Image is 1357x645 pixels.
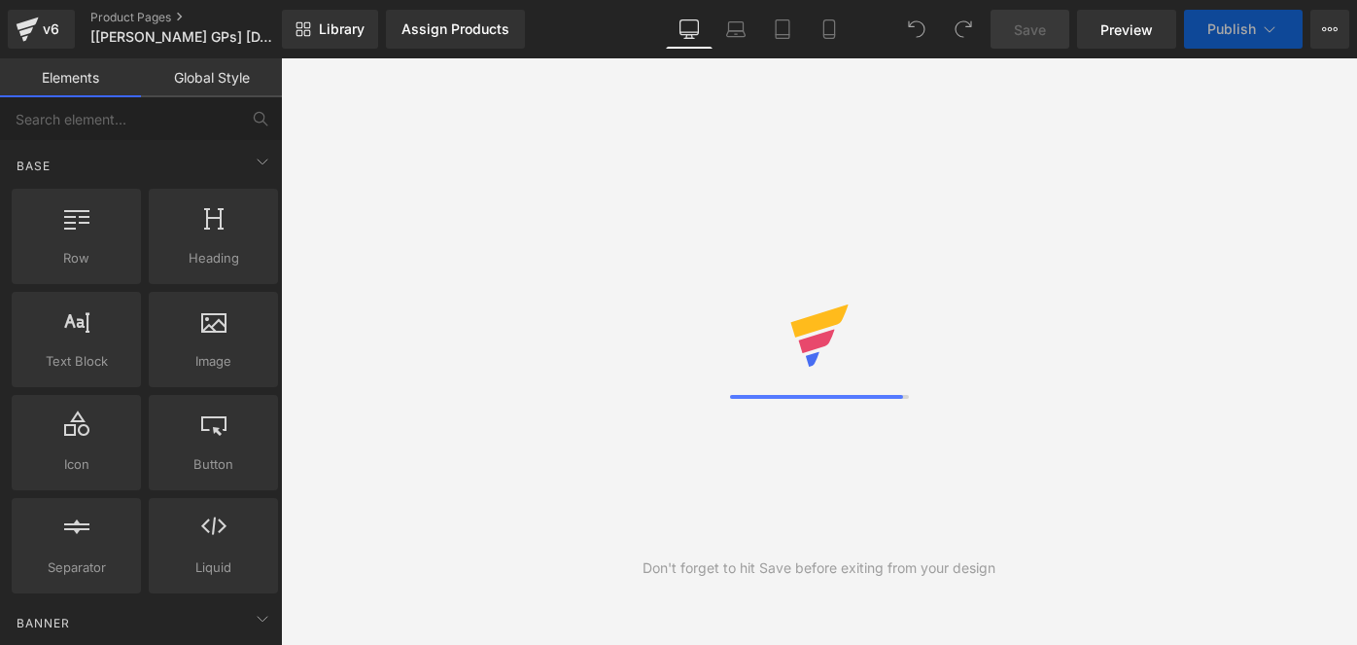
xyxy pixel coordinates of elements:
[17,248,135,269] span: Row
[713,10,759,49] a: Laptop
[944,10,983,49] button: Redo
[1100,19,1153,40] span: Preview
[282,10,378,49] a: New Library
[17,454,135,475] span: Icon
[401,21,509,37] div: Assign Products
[319,20,365,38] span: Library
[155,351,272,372] span: Image
[759,10,806,49] a: Tablet
[141,58,282,97] a: Global Style
[17,557,135,578] span: Separator
[806,10,852,49] a: Mobile
[15,614,72,632] span: Banner
[39,17,63,42] div: v6
[666,10,713,49] a: Desktop
[1014,19,1046,40] span: Save
[90,29,277,45] span: [[PERSON_NAME] GPs] [DATE] | AntiAging | Scarcity
[155,454,272,475] span: Button
[155,557,272,578] span: Liquid
[15,157,52,175] span: Base
[90,10,314,25] a: Product Pages
[1077,10,1176,49] a: Preview
[1310,10,1349,49] button: More
[8,10,75,49] a: v6
[643,557,995,579] div: Don't forget to hit Save before exiting from your design
[897,10,936,49] button: Undo
[17,351,135,372] span: Text Block
[1207,21,1256,37] span: Publish
[155,248,272,269] span: Heading
[1184,10,1303,49] button: Publish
